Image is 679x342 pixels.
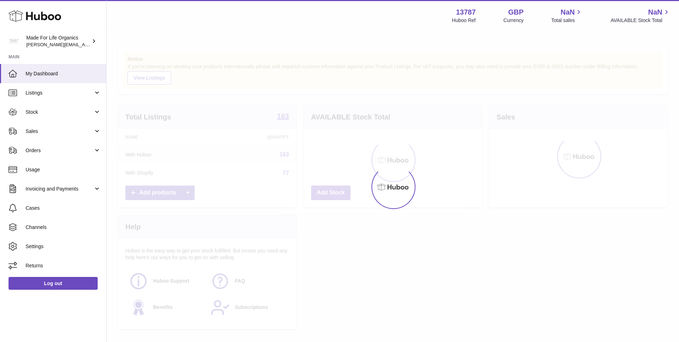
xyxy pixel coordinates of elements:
div: Currency [504,17,524,24]
span: Sales [26,128,93,135]
span: Usage [26,166,101,173]
span: Orders [26,147,93,154]
span: AVAILABLE Stock Total [610,17,670,24]
img: geoff.winwood@madeforlifeorganics.com [9,36,19,47]
span: Channels [26,224,101,231]
span: Returns [26,262,101,269]
strong: 13787 [456,7,476,17]
span: Listings [26,90,93,96]
span: Cases [26,205,101,212]
div: Huboo Ref [452,17,476,24]
span: NaN [560,7,575,17]
a: Log out [9,277,98,290]
div: Made For Life Organics [26,34,90,48]
span: Stock [26,109,93,116]
span: Settings [26,243,101,250]
span: My Dashboard [26,70,101,77]
a: NaN Total sales [551,7,583,24]
span: Total sales [551,17,583,24]
a: NaN AVAILABLE Stock Total [610,7,670,24]
span: [PERSON_NAME][EMAIL_ADDRESS][PERSON_NAME][DOMAIN_NAME] [26,42,180,47]
strong: GBP [508,7,523,17]
span: NaN [648,7,662,17]
span: Invoicing and Payments [26,186,93,192]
